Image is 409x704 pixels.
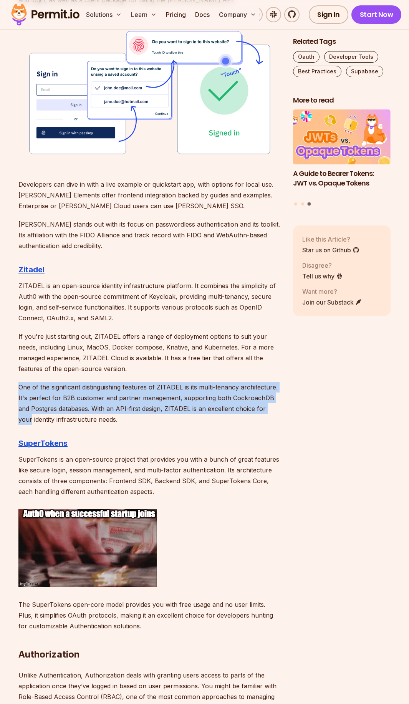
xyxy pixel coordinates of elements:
img: 88f4w9.gif [18,509,157,587]
p: SuperTokens is an open-source project that provides you with a bunch of great features like secur... [18,454,281,497]
a: Join our Substack [302,298,362,307]
p: Want more? [302,287,362,296]
h3: A Guide to Bearer Tokens: JWT vs. Opaque Tokens [293,169,391,188]
a: Zitadel [18,265,45,274]
a: Star us on Github [302,245,359,255]
img: 62347acc8e591551673c32f0_Passkeys%202.svg [18,18,281,167]
h2: More to read [293,96,391,105]
button: Solutions [83,7,125,22]
a: Oauth [293,51,320,63]
p: Like this Article? [302,235,359,244]
strong: Authorization [18,649,80,660]
button: Go to slide 1 [294,202,297,205]
a: Tell us why [302,272,343,281]
button: Go to slide 3 [308,202,311,206]
p: Disagree? [302,261,343,270]
div: Posts [293,110,391,207]
a: Supabase [346,66,383,77]
a: Developer Tools [324,51,378,63]
img: A Guide to Bearer Tokens: JWT vs. Opaque Tokens [293,110,391,165]
img: Permit logo [8,2,83,28]
h2: Related Tags [293,37,391,46]
li: 3 of 3 [293,110,391,198]
a: Pricing [163,7,189,22]
button: Learn [128,7,160,22]
a: A Guide to Bearer Tokens: JWT vs. Opaque TokensA Guide to Bearer Tokens: JWT vs. Opaque Tokens [293,110,391,198]
p: If you're just starting out, ZITADEL offers a range of deployment options to suit your needs, inc... [18,331,281,374]
a: Docs [192,7,213,22]
p: ZITADEL is an open-source identity infrastructure platform. It combines the simplicity of Auth0 w... [18,280,281,323]
button: Company [216,7,259,22]
a: Start Now [351,5,402,24]
p: [PERSON_NAME] stands out with its focus on passwordless authentication and its toolkit. Its affil... [18,219,281,251]
a: Sign In [309,5,348,24]
a: SuperTokens [18,439,68,448]
button: Go to slide 2 [301,202,304,205]
p: Developers can dive in with a live example or quickstart app, with options for local use. [PERSON... [18,179,281,211]
p: The SuperTokens open-core model provides you with free usage and no user limits. Plus, it simplif... [18,599,281,631]
p: One of the significant distinguishing features of ZITADEL is its multi-tenancy architecture. It's... [18,382,281,425]
a: Best Practices [293,66,341,77]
